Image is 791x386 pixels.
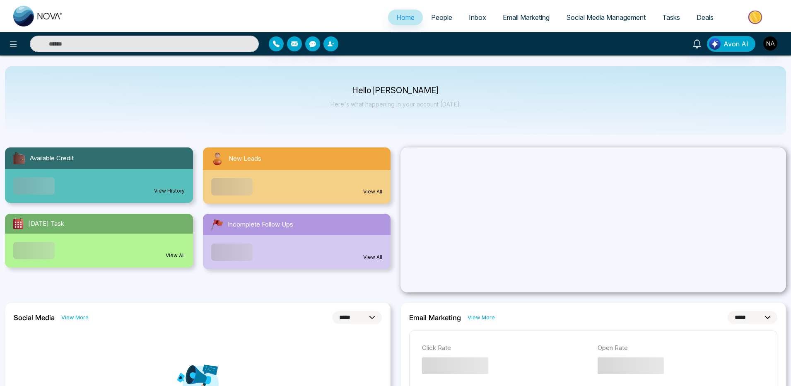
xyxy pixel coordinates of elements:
[12,151,27,166] img: availableCredit.svg
[198,214,396,269] a: Incomplete Follow UpsView All
[566,13,646,22] span: Social Media Management
[709,38,721,50] img: Lead Flow
[28,219,64,229] span: [DATE] Task
[723,39,748,49] span: Avon AI
[503,13,550,22] span: Email Marketing
[494,10,558,25] a: Email Marketing
[409,314,461,322] h2: Email Marketing
[726,8,786,27] img: Market-place.gif
[598,343,765,353] p: Open Rate
[330,101,461,108] p: Here's what happening in your account [DATE].
[30,154,74,163] span: Available Credit
[763,36,777,51] img: User Avatar
[363,253,382,261] a: View All
[468,314,495,321] a: View More
[422,343,589,353] p: Click Rate
[558,10,654,25] a: Social Media Management
[662,13,680,22] span: Tasks
[330,87,461,94] p: Hello [PERSON_NAME]
[198,147,396,204] a: New LeadsView All
[388,10,423,25] a: Home
[61,314,89,321] a: View More
[396,13,415,22] span: Home
[166,252,185,259] a: View All
[154,187,185,195] a: View History
[654,10,688,25] a: Tasks
[707,36,755,52] button: Avon AI
[228,220,293,229] span: Incomplete Follow Ups
[210,151,225,166] img: newLeads.svg
[697,13,714,22] span: Deals
[210,217,224,232] img: followUps.svg
[14,314,55,322] h2: Social Media
[431,13,452,22] span: People
[423,10,461,25] a: People
[12,217,25,230] img: todayTask.svg
[363,188,382,195] a: View All
[461,10,494,25] a: Inbox
[688,10,722,25] a: Deals
[469,13,486,22] span: Inbox
[229,154,261,164] span: New Leads
[13,6,63,27] img: Nova CRM Logo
